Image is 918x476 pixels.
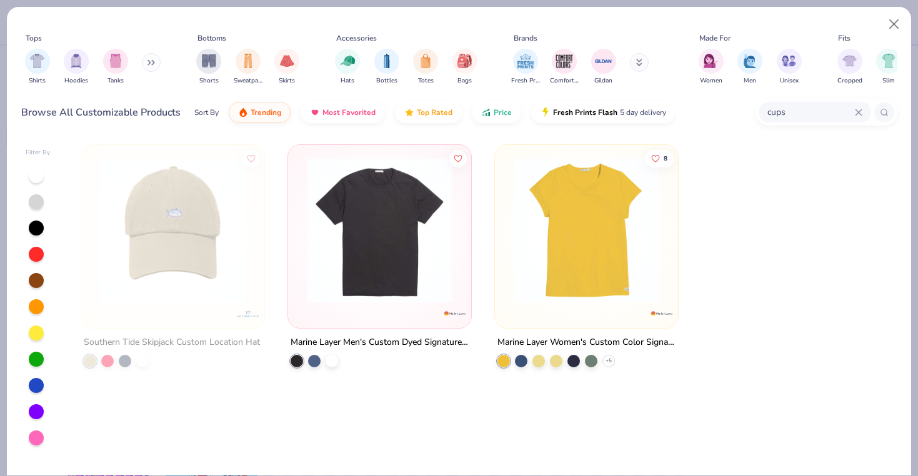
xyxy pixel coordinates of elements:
[84,335,260,350] div: Southern Tide Skipjack Custom Location Hat
[882,76,895,86] span: Slim
[594,76,612,86] span: Gildan
[550,76,579,86] span: Comfort Colors
[704,54,718,68] img: Women Image
[64,49,89,86] div: filter for Hoodies
[199,76,219,86] span: Shorts
[197,32,226,44] div: Bottoms
[413,49,438,86] div: filter for Totes
[550,49,579,86] button: filter button
[452,49,477,86] div: filter for Bags
[594,52,613,71] img: Gildan Image
[196,49,221,86] div: filter for Shorts
[341,54,355,68] img: Hats Image
[395,102,462,123] button: Top Rated
[591,49,616,86] div: filter for Gildan
[511,49,540,86] button: filter button
[606,357,612,365] span: + 5
[780,76,799,86] span: Unisex
[234,49,262,86] div: filter for Sweatpants
[69,54,83,68] img: Hoodies Image
[497,335,676,350] div: Marine Layer Women's Custom Color Signature Crew T-shirt
[649,301,674,326] img: Marine Layer logo
[251,107,281,117] span: Trending
[336,32,377,44] div: Accessories
[242,149,260,167] button: Like
[837,49,862,86] button: filter button
[26,32,42,44] div: Tops
[743,54,757,68] img: Men Image
[291,335,469,350] div: Marine Layer Men's Custom Dyed Signature Crew Neck Tee
[301,102,385,123] button: Most Favorited
[876,49,901,86] div: filter for Slim
[550,49,579,86] div: filter for Comfort Colors
[280,54,294,68] img: Skirts Image
[531,102,676,123] button: Fresh Prints Flash5 day delivery
[507,157,666,303] img: fd991fc0-6e6c-4b3d-ade5-1df41a7be858
[511,49,540,86] div: filter for Fresh Prints
[301,157,459,303] img: c17ced55-ed88-434a-a974-9446b38c9889
[380,54,394,68] img: Bottles Image
[876,49,901,86] button: filter button
[335,49,360,86] button: filter button
[376,76,397,86] span: Bottles
[413,49,438,86] button: filter button
[30,54,44,68] img: Shirts Image
[374,49,399,86] div: filter for Bottles
[279,76,295,86] span: Skirts
[202,54,216,68] img: Shorts Image
[64,76,88,86] span: Hoodies
[404,107,414,117] img: TopRated.gif
[335,49,360,86] div: filter for Hats
[238,107,248,117] img: trending.gif
[555,52,574,71] img: Comfort Colors Image
[229,102,291,123] button: Trending
[274,49,299,86] div: filter for Skirts
[103,49,128,86] div: filter for Tanks
[274,49,299,86] button: filter button
[737,49,762,86] button: filter button
[341,76,354,86] span: Hats
[457,54,471,68] img: Bags Image
[541,107,551,117] img: flash.gif
[94,157,252,303] img: 5800a808-b236-4233-8649-918bc3b9df4b
[516,52,535,71] img: Fresh Prints Image
[109,54,122,68] img: Tanks Image
[645,149,674,167] button: Like
[25,49,50,86] button: filter button
[107,76,124,86] span: Tanks
[737,49,762,86] div: filter for Men
[374,49,399,86] button: filter button
[553,107,617,117] span: Fresh Prints Flash
[457,76,472,86] span: Bags
[700,76,722,86] span: Women
[103,49,128,86] button: filter button
[494,107,512,117] span: Price
[449,149,467,167] button: Like
[744,76,756,86] span: Men
[699,49,724,86] button: filter button
[21,105,181,120] div: Browse All Customizable Products
[511,76,540,86] span: Fresh Prints
[419,54,432,68] img: Totes Image
[418,76,434,86] span: Totes
[699,49,724,86] div: filter for Women
[777,49,802,86] div: filter for Unisex
[310,107,320,117] img: most_fav.gif
[442,301,467,326] img: Marine Layer logo
[766,105,855,119] input: Try "T-Shirt"
[664,155,667,161] span: 8
[234,49,262,86] button: filter button
[234,76,262,86] span: Sweatpants
[26,148,51,157] div: Filter By
[29,76,46,86] span: Shirts
[699,32,731,44] div: Made For
[322,107,376,117] span: Most Favorited
[472,102,521,123] button: Price
[882,12,906,36] button: Close
[25,49,50,86] div: filter for Shirts
[241,54,255,68] img: Sweatpants Image
[837,49,862,86] div: filter for Cropped
[591,49,616,86] button: filter button
[838,32,851,44] div: Fits
[452,49,477,86] button: filter button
